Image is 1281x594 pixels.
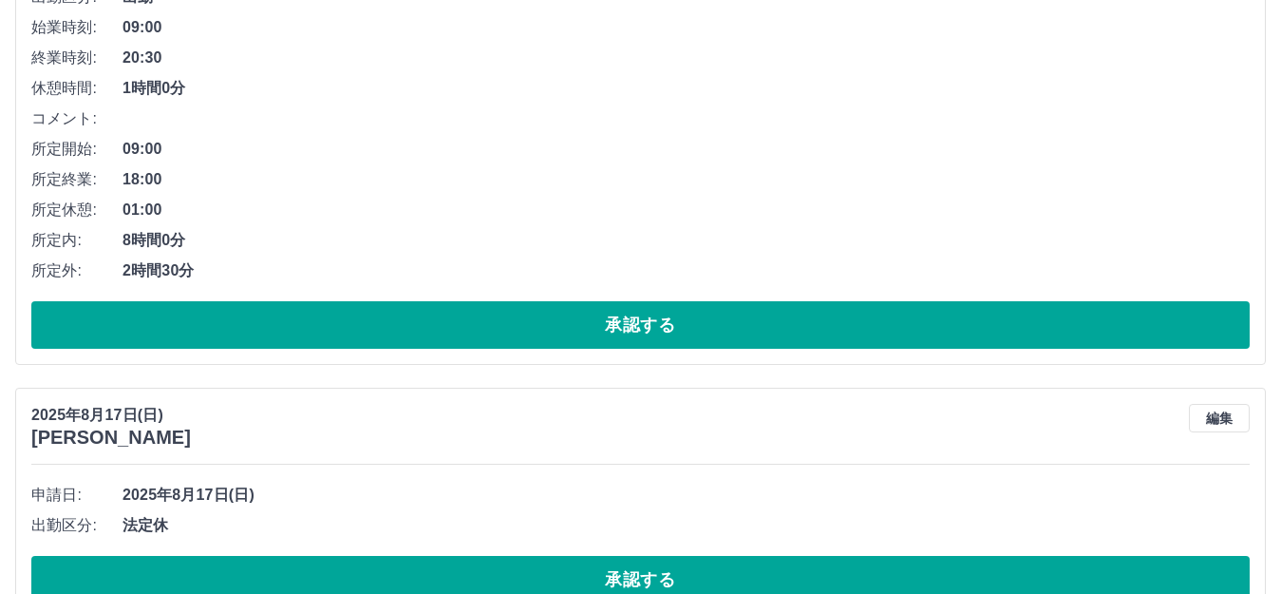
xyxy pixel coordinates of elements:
[122,514,1250,537] span: 法定休
[31,77,122,100] span: 休憩時間:
[122,16,1250,39] span: 09:00
[31,484,122,507] span: 申請日:
[31,168,122,191] span: 所定終業:
[31,16,122,39] span: 始業時刻:
[31,107,122,130] span: コメント:
[122,259,1250,282] span: 2時間30分
[31,259,122,282] span: 所定外:
[122,77,1250,100] span: 1時間0分
[122,168,1250,191] span: 18:00
[31,404,191,427] p: 2025年8月17日(日)
[31,138,122,161] span: 所定開始:
[122,199,1250,221] span: 01:00
[31,514,122,537] span: 出勤区分:
[31,47,122,69] span: 終業時刻:
[122,229,1250,252] span: 8時間0分
[31,301,1250,349] button: 承認する
[1189,404,1250,432] button: 編集
[122,484,1250,507] span: 2025年8月17日(日)
[122,47,1250,69] span: 20:30
[31,427,191,449] h3: [PERSON_NAME]
[31,199,122,221] span: 所定休憩:
[31,229,122,252] span: 所定内:
[122,138,1250,161] span: 09:00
